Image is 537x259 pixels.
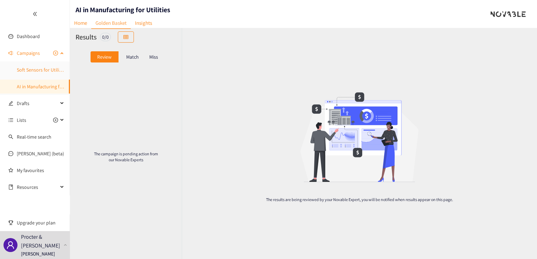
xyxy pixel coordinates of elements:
a: Dashboard [17,33,40,39]
span: trophy [8,220,13,225]
p: Procter & [PERSON_NAME] [21,232,61,250]
button: table [118,31,134,43]
span: plus-circle [53,51,58,55]
a: My favourites [17,163,64,177]
a: Insights [131,17,156,28]
p: The campaign is pending action from our Novable Experts [92,151,159,163]
span: table [123,35,128,40]
a: Home [70,17,91,28]
h1: AI in Manufacturing for Utilities [76,5,170,15]
span: edit [8,101,13,106]
span: plus-circle [53,118,58,123]
span: unordered-list [8,118,13,123]
p: The results are being reviewed by your Novable Expert, you will be notified when results appear o... [257,197,462,202]
a: Real-time search [17,134,51,140]
a: AI in Manufacturing for Utilities [17,83,81,90]
span: Drafts [17,96,58,110]
span: double-left [33,12,37,16]
a: [PERSON_NAME] (beta) [17,150,64,157]
a: Soft Sensors for Utility - Sustainability [17,67,94,73]
p: Match [126,54,139,60]
span: book [8,185,13,190]
h2: Results [76,32,96,42]
p: Miss [149,54,158,60]
span: Resources [17,180,58,194]
iframe: Chat Widget [502,225,537,259]
span: sound [8,51,13,55]
a: Golden Basket [91,17,131,29]
div: 0 / 0 [100,33,111,41]
span: Campaigns [17,46,40,60]
p: Review [97,54,112,60]
span: Lists [17,113,26,127]
span: Upgrade your plan [17,216,64,230]
span: user [6,241,15,249]
p: [PERSON_NAME] [21,250,55,258]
